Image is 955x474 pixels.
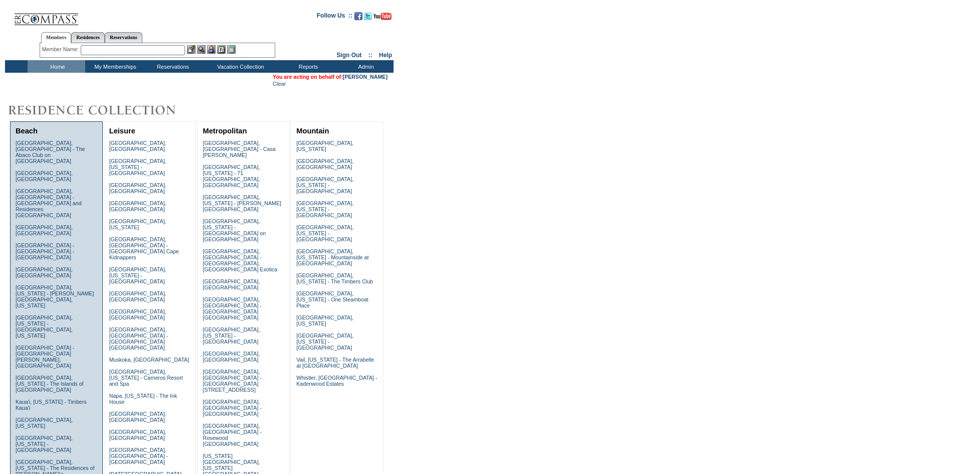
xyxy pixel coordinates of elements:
a: [GEOGRAPHIC_DATA], [US_STATE] - [GEOGRAPHIC_DATA], [US_STATE] [16,314,73,339]
a: [GEOGRAPHIC_DATA], [US_STATE] - The Timbers Club [296,272,373,284]
span: :: [368,52,372,59]
a: [GEOGRAPHIC_DATA], [US_STATE] - [GEOGRAPHIC_DATA] [296,200,353,218]
a: [GEOGRAPHIC_DATA], [GEOGRAPHIC_DATA] - [GEOGRAPHIC_DATA] and Residences [GEOGRAPHIC_DATA] [16,188,82,218]
a: [GEOGRAPHIC_DATA], [GEOGRAPHIC_DATA] - [GEOGRAPHIC_DATA] Cape Kidnappers [109,236,179,260]
a: [GEOGRAPHIC_DATA], [US_STATE] - [GEOGRAPHIC_DATA] [109,266,166,284]
a: Metropolitan [203,127,247,135]
a: [GEOGRAPHIC_DATA], [GEOGRAPHIC_DATA] [16,266,73,278]
a: Napa, [US_STATE] - The Ink House [109,393,177,405]
a: [GEOGRAPHIC_DATA], [GEOGRAPHIC_DATA] [203,351,260,363]
a: Members [41,32,72,43]
a: Beach [16,127,38,135]
a: Kaua'i, [US_STATE] - Timbers Kaua'i [16,399,87,411]
img: b_calculator.gif [227,45,236,54]
a: [GEOGRAPHIC_DATA], [US_STATE] [16,417,73,429]
a: Mountain [296,127,329,135]
img: Impersonate [207,45,216,54]
a: [GEOGRAPHIC_DATA], [US_STATE] - [PERSON_NAME][GEOGRAPHIC_DATA], [US_STATE] [16,284,94,308]
a: [GEOGRAPHIC_DATA], [GEOGRAPHIC_DATA] - [GEOGRAPHIC_DATA][STREET_ADDRESS] [203,369,261,393]
a: [GEOGRAPHIC_DATA], [GEOGRAPHIC_DATA] [109,411,166,423]
img: b_edit.gif [187,45,196,54]
a: [GEOGRAPHIC_DATA] - [GEOGRAPHIC_DATA][PERSON_NAME], [GEOGRAPHIC_DATA] [16,345,74,369]
span: You are acting on behalf of: [273,74,388,80]
a: [GEOGRAPHIC_DATA], [GEOGRAPHIC_DATA] - Casa [PERSON_NAME] [203,140,275,158]
a: [GEOGRAPHIC_DATA], [US_STATE] - [GEOGRAPHIC_DATA] on [GEOGRAPHIC_DATA] [203,218,266,242]
a: Residences [71,32,105,43]
a: [GEOGRAPHIC_DATA], [GEOGRAPHIC_DATA] [109,429,166,441]
img: Reservations [217,45,226,54]
img: Compass Home [14,5,79,26]
a: Vail, [US_STATE] - The Arrabelle at [GEOGRAPHIC_DATA] [296,357,374,369]
img: View [197,45,206,54]
a: [GEOGRAPHIC_DATA], [US_STATE] - The Islands of [GEOGRAPHIC_DATA] [16,375,84,393]
a: [GEOGRAPHIC_DATA], [US_STATE] - 71 [GEOGRAPHIC_DATA], [GEOGRAPHIC_DATA] [203,164,260,188]
a: [GEOGRAPHIC_DATA], [GEOGRAPHIC_DATA] - [GEOGRAPHIC_DATA], [GEOGRAPHIC_DATA] Exotica [203,248,277,272]
a: [GEOGRAPHIC_DATA], [US_STATE] [296,314,353,327]
a: [GEOGRAPHIC_DATA], [GEOGRAPHIC_DATA] [109,182,166,194]
a: [GEOGRAPHIC_DATA], [GEOGRAPHIC_DATA] - [GEOGRAPHIC_DATA] [109,447,168,465]
a: [GEOGRAPHIC_DATA], [GEOGRAPHIC_DATA] [109,290,166,302]
td: Admin [336,60,394,73]
a: [GEOGRAPHIC_DATA], [US_STATE] - Carneros Resort and Spa [109,369,183,387]
td: My Memberships [85,60,143,73]
a: [GEOGRAPHIC_DATA], [US_STATE] - Mountainside at [GEOGRAPHIC_DATA] [296,248,368,266]
a: [GEOGRAPHIC_DATA] - [GEOGRAPHIC_DATA] - [GEOGRAPHIC_DATA] [16,242,74,260]
a: [GEOGRAPHIC_DATA], [US_STATE] - One Steamboat Place [296,290,368,308]
a: Clear [273,81,286,87]
div: Member Name: [42,45,81,54]
a: [GEOGRAPHIC_DATA], [GEOGRAPHIC_DATA] [109,140,166,152]
a: Subscribe to our YouTube Channel [373,15,392,21]
a: [GEOGRAPHIC_DATA], [GEOGRAPHIC_DATA] - The Abaco Club on [GEOGRAPHIC_DATA] [16,140,85,164]
a: [GEOGRAPHIC_DATA], [GEOGRAPHIC_DATA] [203,278,260,290]
a: Help [379,52,392,59]
a: [GEOGRAPHIC_DATA], [US_STATE] - [GEOGRAPHIC_DATA] [203,327,260,345]
a: [GEOGRAPHIC_DATA], [US_STATE] - [GEOGRAPHIC_DATA] [296,333,353,351]
a: [GEOGRAPHIC_DATA], [GEOGRAPHIC_DATA] [16,224,73,236]
a: [GEOGRAPHIC_DATA], [US_STATE] - [GEOGRAPHIC_DATA] [296,176,353,194]
a: [GEOGRAPHIC_DATA], [US_STATE] - [GEOGRAPHIC_DATA] [296,224,353,242]
a: [GEOGRAPHIC_DATA], [US_STATE] - [GEOGRAPHIC_DATA] [16,435,73,453]
a: [GEOGRAPHIC_DATA], [GEOGRAPHIC_DATA] [16,170,73,182]
a: Whistler, [GEOGRAPHIC_DATA] - Kadenwood Estates [296,375,377,387]
a: [GEOGRAPHIC_DATA], [GEOGRAPHIC_DATA] - [GEOGRAPHIC_DATA] [203,399,261,417]
img: i.gif [5,15,13,16]
a: [GEOGRAPHIC_DATA], [US_STATE] [109,218,166,230]
img: Destinations by Exclusive Resorts [5,100,201,120]
a: Muskoka, [GEOGRAPHIC_DATA] [109,357,189,363]
a: Follow us on Twitter [364,15,372,21]
a: [GEOGRAPHIC_DATA], [GEOGRAPHIC_DATA] - [GEOGRAPHIC_DATA] [GEOGRAPHIC_DATA] [203,296,261,321]
a: Sign Out [336,52,361,59]
td: Follow Us :: [317,11,352,23]
a: [GEOGRAPHIC_DATA], [GEOGRAPHIC_DATA] [109,308,166,321]
td: Home [28,60,85,73]
td: Reports [278,60,336,73]
a: [GEOGRAPHIC_DATA], [US_STATE] - [GEOGRAPHIC_DATA] [109,158,166,176]
a: [GEOGRAPHIC_DATA], [GEOGRAPHIC_DATA] - [GEOGRAPHIC_DATA] [GEOGRAPHIC_DATA] [109,327,168,351]
td: Vacation Collection [201,60,278,73]
a: [GEOGRAPHIC_DATA], [GEOGRAPHIC_DATA] [109,200,166,212]
img: Follow us on Twitter [364,12,372,20]
a: Become our fan on Facebook [354,15,362,21]
a: [GEOGRAPHIC_DATA], [GEOGRAPHIC_DATA] [296,158,353,170]
img: Subscribe to our YouTube Channel [373,13,392,20]
a: [GEOGRAPHIC_DATA], [GEOGRAPHIC_DATA] - Rosewood [GEOGRAPHIC_DATA] [203,423,261,447]
img: Become our fan on Facebook [354,12,362,20]
td: Reservations [143,60,201,73]
a: Reservations [105,32,142,43]
a: [PERSON_NAME] [343,74,388,80]
a: [GEOGRAPHIC_DATA], [US_STATE] - [PERSON_NAME][GEOGRAPHIC_DATA] [203,194,281,212]
a: Leisure [109,127,135,135]
a: [GEOGRAPHIC_DATA], [US_STATE] [296,140,353,152]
